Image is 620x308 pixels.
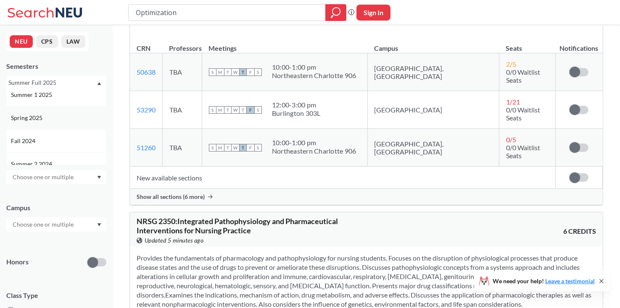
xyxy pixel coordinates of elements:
[216,144,224,151] span: M
[6,76,106,89] div: Summer Full 2025Dropdown arrowFall 2025Summer 2 2025Summer Full 2025Summer 1 2025Spring 2025Fall ...
[8,78,96,87] div: Summer Full 2025
[331,7,341,18] svg: magnifying glass
[254,68,262,76] span: S
[272,71,356,80] div: Northeastern Charlotte 906
[130,167,555,189] td: New available sections
[272,63,356,71] div: 10:00 - 1:00 pm
[247,144,254,151] span: F
[137,106,156,114] a: 53290
[61,35,85,48] button: LAW
[97,176,101,179] svg: Dropdown arrow
[163,129,202,167] td: TBA
[130,189,603,205] div: Show all sections (6 more)
[545,277,595,285] a: Leave a testimonial
[367,35,499,53] th: Campus
[239,144,247,151] span: T
[11,90,54,99] span: Summer 1 2025
[367,53,499,91] td: [GEOGRAPHIC_DATA], [GEOGRAPHIC_DATA]
[506,68,540,84] span: 0/0 Waitlist Seats
[137,44,150,53] div: CRN
[506,106,540,122] span: 0/0 Waitlist Seats
[163,91,202,129] td: TBA
[209,68,216,76] span: S
[97,223,101,227] svg: Dropdown arrow
[499,35,555,53] th: Seats
[209,106,216,114] span: S
[272,101,321,109] div: 12:00 - 3:00 pm
[506,144,540,159] span: 0/0 Waitlist Seats
[11,136,37,146] span: Fall 2024
[506,98,520,106] span: 1 / 21
[272,138,356,147] div: 10:00 - 1:00 pm
[239,68,247,76] span: T
[137,68,156,76] a: 50638
[272,109,321,117] div: Burlington 303L
[216,106,224,114] span: M
[6,170,106,184] div: Dropdown arrow
[6,217,106,232] div: Dropdown arrow
[254,144,262,151] span: S
[563,227,596,236] span: 6 CREDITS
[232,144,239,151] span: W
[8,172,79,182] input: Choose one or multiple
[6,291,106,300] span: Class Type
[272,147,356,155] div: Northeastern Charlotte 906
[506,136,516,144] span: 0 / 5
[555,35,602,53] th: Notifications
[209,144,216,151] span: S
[247,68,254,76] span: F
[137,217,338,235] span: NRSG 2350 : Integrated Pathophysiology and Pharmaceutical Interventions for Nursing Practice
[224,144,232,151] span: T
[97,82,101,85] svg: Dropdown arrow
[506,60,516,68] span: 2 / 5
[8,219,79,230] input: Choose one or multiple
[135,5,319,20] input: Class, professor, course number, "phrase"
[6,257,29,267] p: Honors
[145,236,204,245] span: Updated 5 minutes ago
[163,35,202,53] th: Professors
[367,129,499,167] td: [GEOGRAPHIC_DATA], [GEOGRAPHIC_DATA]
[356,5,390,21] button: Sign In
[137,193,205,201] span: Show all sections (6 more)
[239,106,247,114] span: T
[224,106,232,114] span: T
[6,62,106,71] div: Semesters
[163,53,202,91] td: TBA
[254,106,262,114] span: S
[247,106,254,114] span: F
[232,68,239,76] span: W
[11,113,44,123] span: Spring 2025
[11,159,54,169] span: Summer 2 2024
[232,106,239,114] span: W
[493,278,595,284] span: We need your help!
[224,68,232,76] span: T
[6,203,106,212] div: Campus
[216,68,224,76] span: M
[36,35,58,48] button: CPS
[202,35,368,53] th: Meetings
[367,91,499,129] td: [GEOGRAPHIC_DATA]
[325,4,346,21] div: magnifying glass
[137,144,156,151] a: 51260
[10,35,33,48] button: NEU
